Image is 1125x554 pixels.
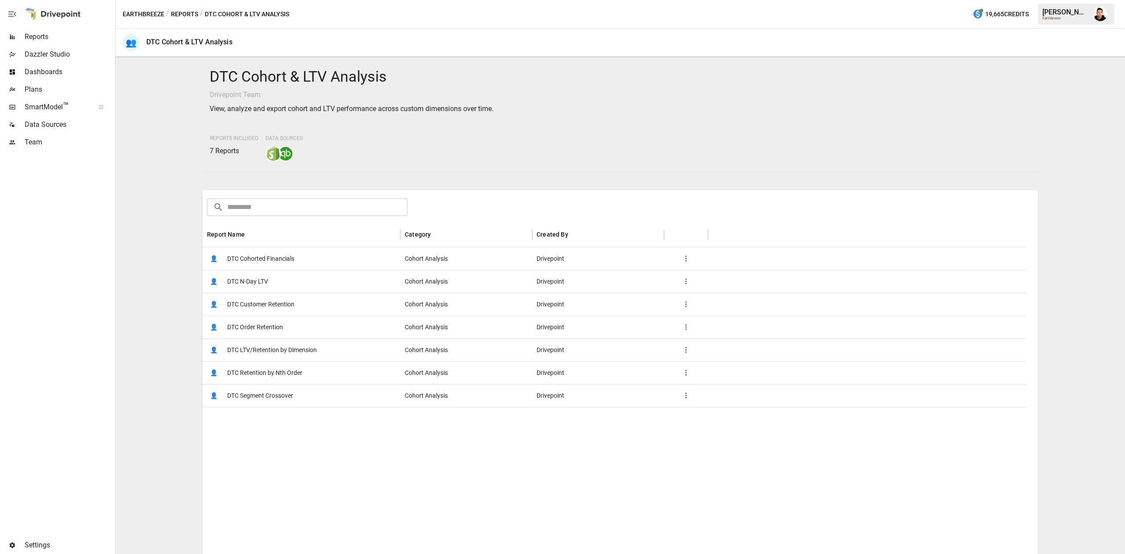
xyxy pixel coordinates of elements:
span: 👤 [207,298,220,311]
div: / [166,9,169,20]
img: shopify [266,147,280,161]
button: Sort [432,228,444,241]
div: 👥 [123,34,139,51]
div: Report Name [207,231,245,238]
span: ™ [63,101,69,112]
span: 👤 [207,366,220,379]
span: Data Sources [265,135,303,141]
h4: DTC Cohort & LTV Analysis [210,68,1031,86]
button: Sort [246,228,258,241]
p: View, analyze and export cohort and LTV performance across custom dimensions over time. [210,104,1031,114]
div: / [200,9,203,20]
span: DTC Cohorted Financials [227,248,294,270]
span: Plans [25,84,113,95]
span: Data Sources [25,119,113,130]
div: Drivepoint [532,293,664,316]
span: 👤 [207,389,220,402]
span: 👤 [207,320,220,334]
button: Reports [171,9,198,20]
span: Settings [25,540,113,550]
div: Drivepoint [532,316,664,338]
div: Cohort Analysis [400,247,532,270]
span: DTC Retention by Nth Order [227,362,302,384]
div: Cohort Analysis [400,316,532,338]
span: Reports [25,32,113,42]
button: Sort [569,228,581,241]
span: SmartModel [25,102,89,112]
button: Francisco Sanchez [1088,2,1113,26]
p: Drivepoint Team [210,90,1031,100]
span: DTC Order Retention [227,316,283,338]
span: Reports Included [210,135,258,141]
div: Cohort Analysis [400,338,532,361]
div: Created By [537,231,568,238]
img: Francisco Sanchez [1093,7,1107,21]
div: DTC Cohort & LTV Analysis [146,38,232,46]
img: quickbooks [279,147,293,161]
div: Cohort Analysis [400,361,532,384]
p: 7 Reports [210,146,258,156]
div: Category [405,231,431,238]
div: [PERSON_NAME] [1042,8,1088,16]
span: 19,665 Credits [985,9,1029,20]
span: Team [25,137,113,147]
button: Earthbreeze [123,9,164,20]
span: DTC N-Day LTV [227,270,268,293]
div: Drivepoint [532,338,664,361]
span: 👤 [207,252,220,265]
span: 👤 [207,275,220,288]
div: Cohort Analysis [400,270,532,293]
div: Drivepoint [532,384,664,407]
div: Drivepoint [532,270,664,293]
span: Dashboards [25,67,113,77]
div: Cohort Analysis [400,384,532,407]
span: 👤 [207,343,220,356]
span: Dazzler Studio [25,49,113,60]
span: DTC Segment Crossover [227,385,293,407]
div: Earthbreeze [1042,16,1088,20]
span: DTC Customer Retention [227,293,294,316]
span: DTC LTV/Retention by Dimension [227,339,317,361]
button: 19,665Credits [969,6,1032,22]
div: Drivepoint [532,361,664,384]
div: Cohort Analysis [400,293,532,316]
div: Drivepoint [532,247,664,270]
